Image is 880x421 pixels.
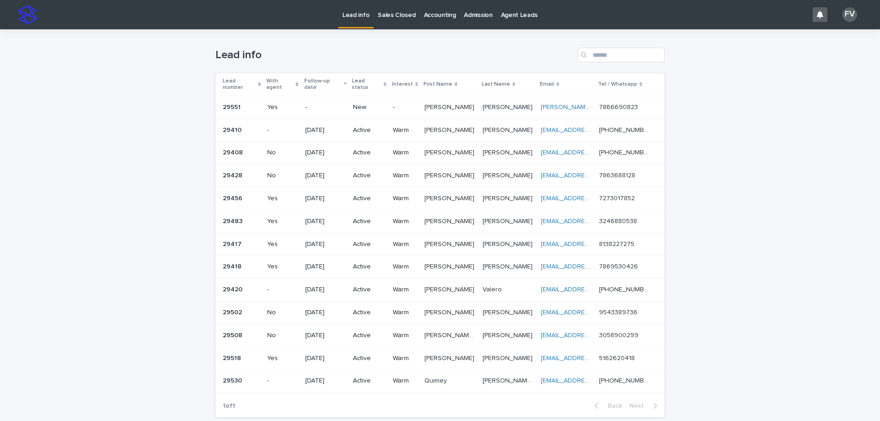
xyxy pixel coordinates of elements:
[424,239,476,248] p: [PERSON_NAME]
[353,126,385,134] p: Active
[587,402,626,410] button: Back
[393,218,417,225] p: Warm
[305,286,346,294] p: [DATE]
[423,79,452,89] p: First Name
[267,104,298,111] p: Yes
[223,76,256,93] p: Lead number
[599,261,640,271] p: 7869530426
[223,284,244,294] p: 29420
[541,104,694,110] a: [PERSON_NAME][EMAIL_ADDRESS][DOMAIN_NAME]
[223,353,243,362] p: 29518
[424,261,476,271] p: [PERSON_NAME]
[483,330,534,339] p: [PERSON_NAME]
[223,216,244,225] p: 29483
[541,127,644,133] a: [EMAIL_ADDRESS][DOMAIN_NAME]
[599,375,652,385] p: [PHONE_NUMBER]
[541,263,644,270] a: [EMAIL_ADDRESS][DOMAIN_NAME]
[483,284,504,294] p: Valero
[267,309,298,317] p: No
[223,261,243,271] p: 29418
[267,172,298,180] p: No
[215,347,665,370] tr: 2951829518 Yes[DATE]ActiveWarm[PERSON_NAME][PERSON_NAME] [PERSON_NAME][PERSON_NAME] [EMAIL_ADDRES...
[393,195,417,202] p: Warm
[304,76,341,93] p: Follow-up date
[599,353,637,362] p: 5162620418
[424,307,476,317] p: [PERSON_NAME]
[267,241,298,248] p: Yes
[215,279,665,301] tr: 2942029420 -[DATE]ActiveWarm[PERSON_NAME][PERSON_NAME] ValeroValero [EMAIL_ADDRESS][DOMAIN_NAME] ...
[215,233,665,256] tr: 2941729417 Yes[DATE]ActiveWarm[PERSON_NAME][PERSON_NAME] [PERSON_NAME][PERSON_NAME] [EMAIL_ADDRES...
[215,301,665,324] tr: 2950229502 No[DATE]ActiveWarm[PERSON_NAME][PERSON_NAME] [PERSON_NAME][PERSON_NAME] [EMAIL_ADDRESS...
[541,377,644,384] a: [EMAIL_ADDRESS][DOMAIN_NAME]
[393,286,417,294] p: Warm
[483,170,534,180] p: [PERSON_NAME]
[353,286,385,294] p: Active
[267,286,298,294] p: -
[483,261,534,271] p: [PERSON_NAME]
[424,330,477,339] p: [PERSON_NAME] [PERSON_NAME]
[305,241,346,248] p: [DATE]
[353,149,385,157] p: Active
[541,286,644,293] a: [EMAIL_ADDRESS][DOMAIN_NAME]
[483,353,534,362] p: [PERSON_NAME]
[541,172,644,179] a: [EMAIL_ADDRESS][DOMAIN_NAME]
[353,355,385,362] p: Active
[223,330,244,339] p: 29508
[215,256,665,279] tr: 2941829418 Yes[DATE]ActiveWarm[PERSON_NAME][PERSON_NAME] [PERSON_NAME][PERSON_NAME] [EMAIL_ADDRES...
[393,332,417,339] p: Warm
[215,324,665,347] tr: 2950829508 No[DATE]ActiveWarm[PERSON_NAME] [PERSON_NAME][PERSON_NAME] [PERSON_NAME] [PERSON_NAME]...
[424,216,476,225] p: [PERSON_NAME]
[223,239,243,248] p: 29417
[223,193,244,202] p: 29456
[353,309,385,317] p: Active
[599,307,639,317] p: 9543389736
[424,147,476,157] p: [PERSON_NAME]
[352,76,381,93] p: Lead status
[424,375,449,385] p: Quimey
[599,170,637,180] p: 7863688128
[267,218,298,225] p: Yes
[626,402,665,410] button: Next
[541,309,644,316] a: [EMAIL_ADDRESS][DOMAIN_NAME]
[393,263,417,271] p: Warm
[577,48,665,62] input: Search
[305,104,346,111] p: -
[599,284,652,294] p: [PHONE_NUMBER]
[215,164,665,187] tr: 2942829428 No[DATE]ActiveWarm[PERSON_NAME][PERSON_NAME] [PERSON_NAME][PERSON_NAME] [EMAIL_ADDRESS...
[18,5,37,24] img: stacker-logo-s-only.png
[629,403,649,409] span: Next
[353,332,385,339] p: Active
[267,126,298,134] p: -
[353,377,385,385] p: Active
[483,239,534,248] p: [PERSON_NAME]
[353,104,385,111] p: New
[215,49,574,62] h1: Lead info
[599,147,652,157] p: [PHONE_NUMBER]
[215,119,665,142] tr: 2941029410 -[DATE]ActiveWarm[PERSON_NAME][PERSON_NAME] [PERSON_NAME][PERSON_NAME] [EMAIL_ADDRESS]...
[353,263,385,271] p: Active
[483,125,534,134] p: [PERSON_NAME]
[353,195,385,202] p: Active
[598,79,637,89] p: Tel / Whatsapp
[223,125,243,134] p: 29410
[424,353,476,362] p: [PERSON_NAME]
[223,170,244,180] p: 29428
[266,76,294,93] p: With agent
[267,377,298,385] p: -
[599,330,640,339] p: 3058900299
[393,241,417,248] p: Warm
[223,102,242,111] p: 29551
[602,403,622,409] span: Back
[353,172,385,180] p: Active
[305,263,346,271] p: [DATE]
[424,102,476,111] p: [PERSON_NAME]
[483,193,534,202] p: [PERSON_NAME]
[215,142,665,164] tr: 2940829408 No[DATE]ActiveWarm[PERSON_NAME][PERSON_NAME] [PERSON_NAME][PERSON_NAME] [EMAIL_ADDRESS...
[223,375,244,385] p: 29530
[353,218,385,225] p: Active
[393,309,417,317] p: Warm
[305,172,346,180] p: [DATE]
[353,241,385,248] p: Active
[541,332,644,339] a: [EMAIL_ADDRESS][DOMAIN_NAME]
